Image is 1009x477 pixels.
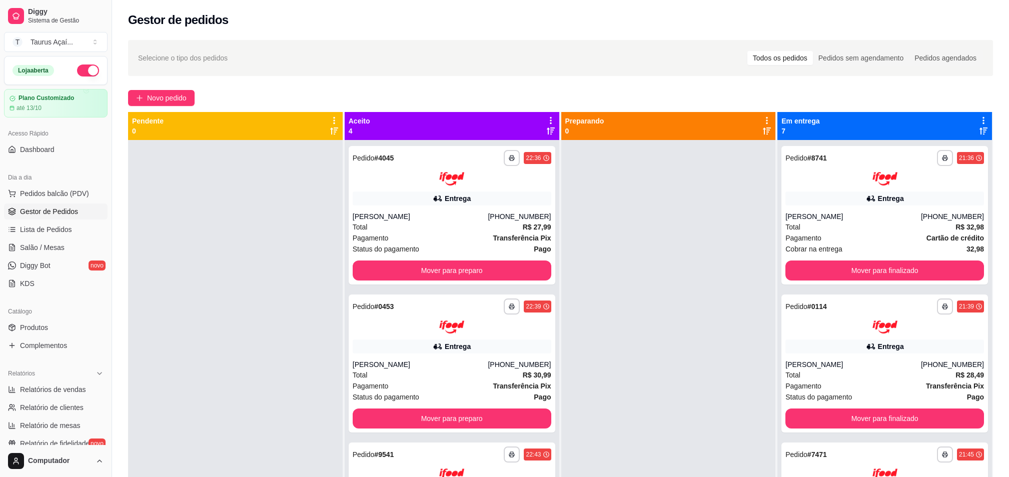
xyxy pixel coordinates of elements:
[374,302,394,310] strong: # 0453
[785,359,921,369] div: [PERSON_NAME]
[353,450,375,458] span: Pedido
[534,393,551,401] strong: Pago
[4,449,108,473] button: Computador
[20,260,51,270] span: Diggy Bot
[4,275,108,291] a: KDS
[878,193,904,203] div: Entrega
[4,337,108,353] a: Complementos
[4,257,108,273] a: Diggy Botnovo
[374,450,394,458] strong: # 9541
[4,89,108,117] a: Plano Customizadoaté 13/10
[445,193,471,203] div: Entrega
[349,116,370,126] p: Aceito
[4,141,108,157] a: Dashboard
[4,399,108,415] a: Relatório de clientes
[147,92,187,103] span: Novo pedido
[20,188,89,198] span: Pedidos balcão (PDV)
[785,211,921,221] div: [PERSON_NAME]
[4,125,108,141] div: Acesso Rápido
[955,223,984,231] strong: R$ 32,98
[28,456,92,465] span: Computador
[20,340,67,350] span: Complementos
[526,302,541,310] div: 22:39
[353,221,368,232] span: Total
[785,302,807,310] span: Pedido
[20,278,35,288] span: KDS
[4,239,108,255] a: Salão / Mesas
[132,126,164,136] p: 0
[807,154,827,162] strong: # 8741
[526,154,541,162] div: 22:36
[4,417,108,433] a: Relatório de mesas
[785,391,852,402] span: Status do pagamento
[374,154,394,162] strong: # 4045
[785,221,800,232] span: Total
[4,435,108,451] a: Relatório de fidelidadenovo
[20,144,55,154] span: Dashboard
[353,232,389,243] span: Pagamento
[20,438,90,448] span: Relatório de fidelidade
[128,90,195,106] button: Novo pedido
[353,243,419,254] span: Status do pagamento
[785,408,984,428] button: Mover para finalizado
[872,172,897,185] img: ifood
[785,260,984,280] button: Mover para finalizado
[966,245,984,253] strong: 32,98
[13,65,54,76] div: Loja aberta
[785,232,821,243] span: Pagamento
[967,393,984,401] strong: Pago
[4,303,108,319] div: Catálogo
[926,382,984,390] strong: Transferência Pix
[353,369,368,380] span: Total
[20,224,72,234] span: Lista de Pedidos
[926,234,984,242] strong: Cartão de crédito
[20,384,86,394] span: Relatórios de vendas
[813,51,909,65] div: Pedidos sem agendamento
[534,245,551,253] strong: Pago
[785,243,842,254] span: Cobrar na entrega
[526,450,541,458] div: 22:43
[353,359,488,369] div: [PERSON_NAME]
[20,242,65,252] span: Salão / Mesas
[488,359,551,369] div: [PHONE_NUMBER]
[921,211,984,221] div: [PHONE_NUMBER]
[353,380,389,391] span: Pagamento
[439,172,464,185] img: ifood
[921,359,984,369] div: [PHONE_NUMBER]
[8,369,35,377] span: Relatórios
[20,206,78,216] span: Gestor de Pedidos
[77,64,99,76] button: Alterar Status
[4,319,108,335] a: Produtos
[872,320,897,334] img: ifood
[785,380,821,391] span: Pagamento
[353,391,419,402] span: Status do pagamento
[4,4,108,28] a: DiggySistema de Gestão
[807,450,827,458] strong: # 7471
[959,154,974,162] div: 21:36
[20,402,84,412] span: Relatório de clientes
[565,126,604,136] p: 0
[353,260,551,280] button: Mover para preparo
[20,420,81,430] span: Relatório de mesas
[523,223,551,231] strong: R$ 27,99
[878,341,904,351] div: Entrega
[19,94,74,102] article: Plano Customizado
[31,37,73,47] div: Taurus Açaí ...
[4,381,108,397] a: Relatórios de vendas
[565,116,604,126] p: Preparando
[17,104,42,112] article: até 13/10
[353,408,551,428] button: Mover para preparo
[353,154,375,162] span: Pedido
[747,51,813,65] div: Todos os pedidos
[807,302,827,310] strong: # 0114
[20,322,48,332] span: Produtos
[959,302,974,310] div: 21:39
[4,169,108,185] div: Dia a dia
[439,320,464,334] img: ifood
[128,12,229,28] h2: Gestor de pedidos
[523,371,551,379] strong: R$ 30,99
[136,94,143,101] span: plus
[445,341,471,351] div: Entrega
[781,126,819,136] p: 7
[13,37,23,47] span: T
